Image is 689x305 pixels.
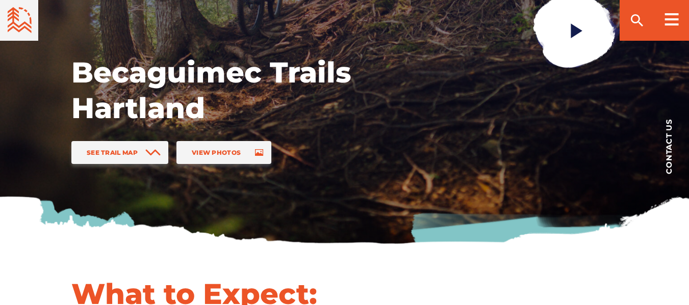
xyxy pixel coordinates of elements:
ion-icon: search [629,12,645,29]
h1: Becaguimec Trails Hartland [71,54,398,126]
span: See Trail Map [87,149,138,156]
span: View Photos [192,149,241,156]
a: Contact us [648,103,689,189]
a: See Trail Map [71,141,168,164]
span: Contact us [665,119,673,174]
ion-icon: play [568,21,586,40]
a: View Photos [176,141,271,164]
